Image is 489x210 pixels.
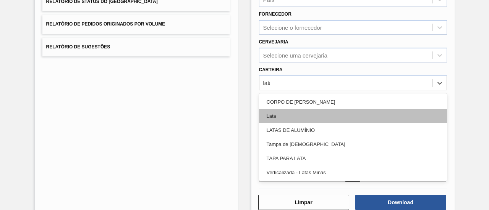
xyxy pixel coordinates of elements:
[267,170,326,175] font: Verticalizada - Latas Minas
[267,113,276,119] font: Lata
[42,15,230,34] button: Relatório de Pedidos Originados por Volume
[267,141,345,147] font: Tampa de [DEMOGRAPHIC_DATA]
[259,39,288,45] font: Cervejaria
[263,24,322,31] font: Selecione o fornecedor
[46,44,110,50] font: Relatório de Sugestões
[259,67,283,72] font: Carteira
[42,38,230,56] button: Relatório de Sugestões
[258,195,349,210] button: Limpar
[46,22,165,27] font: Relatório de Pedidos Originados por Volume
[267,127,315,133] font: LATAS DE ALUMÍNIO
[388,199,413,205] font: Download
[267,99,335,105] font: CORPO DE [PERSON_NAME]
[259,11,291,17] font: Fornecedor
[267,155,306,161] font: TAPA PARA LATA
[295,199,313,205] font: Limpar
[355,195,446,210] button: Download
[263,52,327,58] font: Selecione uma cervejaria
